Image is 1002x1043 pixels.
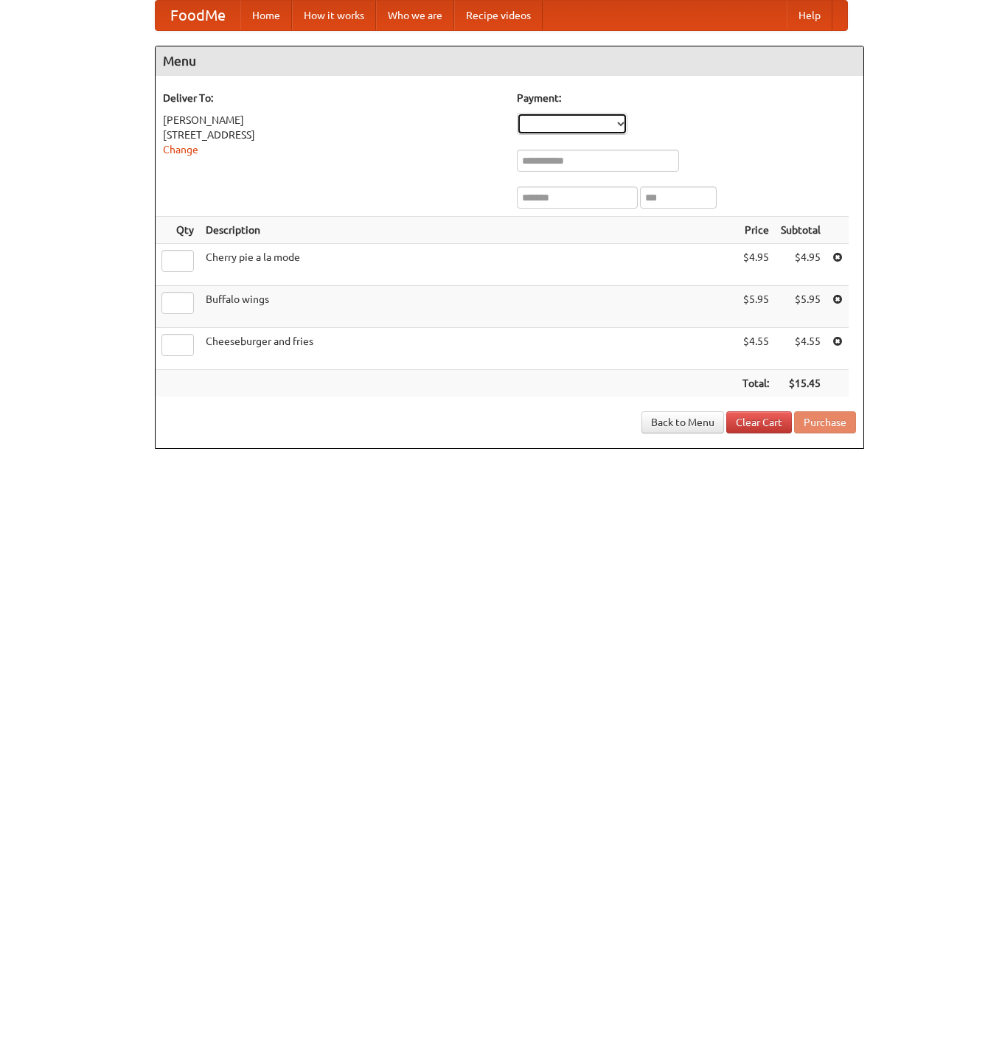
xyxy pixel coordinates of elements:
[641,411,724,433] a: Back to Menu
[737,286,775,328] td: $5.95
[794,411,856,433] button: Purchase
[156,46,863,76] h4: Menu
[163,144,198,156] a: Change
[376,1,454,30] a: Who we are
[200,217,737,244] th: Description
[775,328,827,370] td: $4.55
[200,286,737,328] td: Buffalo wings
[726,411,792,433] a: Clear Cart
[200,244,737,286] td: Cherry pie a la mode
[156,217,200,244] th: Qty
[775,217,827,244] th: Subtotal
[737,328,775,370] td: $4.55
[163,128,502,142] div: [STREET_ADDRESS]
[737,370,775,397] th: Total:
[775,286,827,328] td: $5.95
[737,244,775,286] td: $4.95
[163,91,502,105] h5: Deliver To:
[200,328,737,370] td: Cheeseburger and fries
[737,217,775,244] th: Price
[240,1,292,30] a: Home
[775,244,827,286] td: $4.95
[292,1,376,30] a: How it works
[163,113,502,128] div: [PERSON_NAME]
[775,370,827,397] th: $15.45
[517,91,856,105] h5: Payment:
[787,1,832,30] a: Help
[454,1,543,30] a: Recipe videos
[156,1,240,30] a: FoodMe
